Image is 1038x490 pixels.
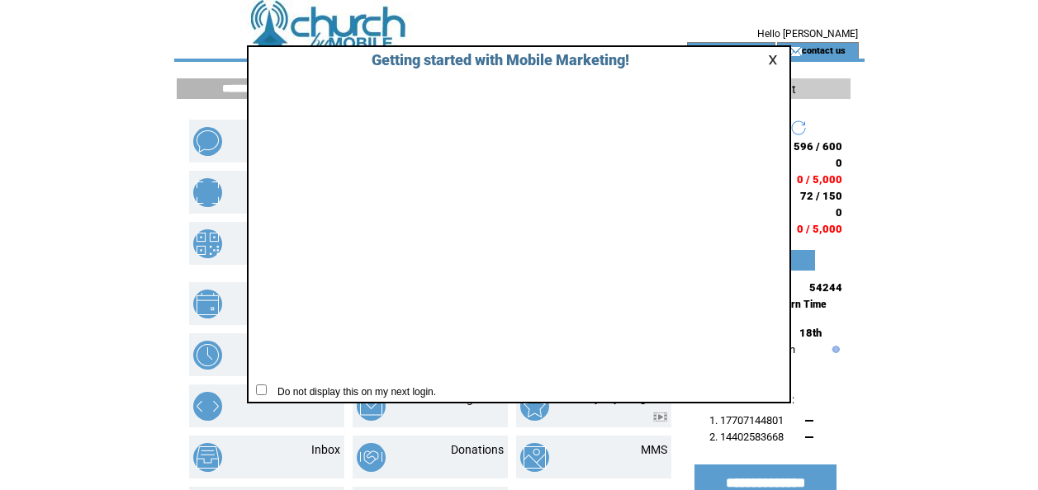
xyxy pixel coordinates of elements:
span: 0 [836,157,842,169]
span: 2. 14402583668 [709,431,784,443]
img: appointments.png [193,290,222,318]
img: scheduled-tasks.png [193,341,222,370]
img: web-forms.png [193,392,222,421]
span: Getting started with Mobile Marketing! [355,51,629,68]
img: inbox.png [193,443,222,472]
span: 596 / 600 [794,140,842,153]
span: 0 [836,206,842,219]
span: 72 / 150 [800,190,842,202]
a: Inbox [311,443,340,456]
img: video.png [653,412,667,422]
span: Eastern Time [766,299,827,310]
span: 1. 17707144801 [709,414,784,426]
img: donations.png [357,443,386,472]
img: qr-codes.png [193,229,222,258]
img: account_icon.gif [712,45,724,58]
span: Do not display this on my next login. [269,386,436,398]
span: 18th [799,327,822,339]
span: 0 / 5,000 [797,223,842,235]
img: email-integration.png [357,392,386,421]
span: Hello [PERSON_NAME] [757,28,858,40]
span: 54244 [809,281,842,294]
a: contact us [802,45,846,55]
img: mms.png [520,443,549,472]
img: loyalty-program.png [520,392,549,421]
img: contact_us_icon.gif [789,45,802,58]
a: MMS [641,443,667,456]
a: Donations [451,443,504,456]
img: text-blast.png [193,127,222,156]
span: 0 / 5,000 [797,173,842,186]
img: help.gif [828,346,840,353]
img: mobile-coupons.png [193,178,222,207]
